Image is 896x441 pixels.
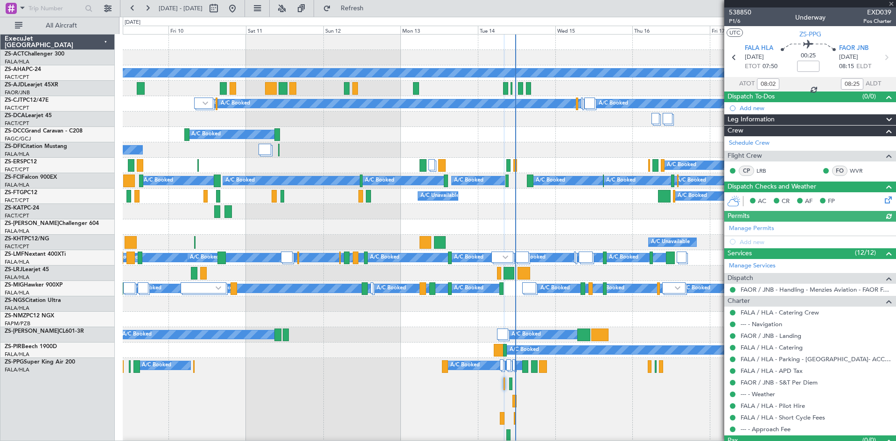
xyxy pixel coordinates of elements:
[5,175,21,180] span: ZS-FCI
[125,19,140,27] div: [DATE]
[555,26,633,34] div: Wed 15
[681,281,710,295] div: A/C Booked
[5,74,29,81] a: FACT/CPT
[595,281,624,295] div: A/C Booked
[728,182,816,192] span: Dispatch Checks and Weather
[745,44,773,53] span: FALA HLA
[5,175,57,180] a: ZS-FCIFalcon 900EX
[5,144,22,149] span: ZS-DFI
[728,296,750,307] span: Charter
[5,351,29,358] a: FALA/HLA
[609,251,638,265] div: A/C Booked
[5,252,66,257] a: ZS-LMFNextant 400XTi
[478,26,555,34] div: Tue 14
[216,286,221,290] img: arrow-gray.svg
[536,174,565,188] div: A/C Booked
[5,197,29,204] a: FACT/CPT
[5,144,67,149] a: ZS-DFICitation Mustang
[651,235,690,249] div: A/C Unavailable
[850,167,871,175] a: WVR
[763,62,777,71] span: 07:50
[677,174,706,188] div: A/C Booked
[856,62,871,71] span: ELDT
[728,273,753,284] span: Dispatch
[5,51,24,57] span: ZS-ACT
[5,366,29,373] a: FALA/HLA
[516,251,546,265] div: A/C Booked
[728,126,743,136] span: Crew
[866,79,881,89] span: ALDT
[365,174,394,188] div: A/C Booked
[741,332,801,340] a: FAOR / JNB - Landing
[5,359,24,365] span: ZS-PPG
[5,98,49,103] a: ZS-CJTPC12/47E
[5,228,29,235] a: FALA/HLA
[741,343,803,351] a: FALA / HLA - Catering
[5,135,31,142] a: FAGC/GCJ
[632,26,710,34] div: Thu 16
[5,313,26,319] span: ZS-NMZ
[805,197,812,206] span: AF
[377,281,406,295] div: A/C Booked
[5,252,24,257] span: ZS-LMF
[741,390,775,398] a: --- - Weather
[728,248,752,259] span: Services
[5,67,41,72] a: ZS-AHAPC-24
[862,91,876,101] span: (0/0)
[454,251,483,265] div: A/C Booked
[5,329,84,334] a: ZS-[PERSON_NAME]CL601-3R
[370,251,399,265] div: A/C Booked
[710,26,787,34] div: Fri 17
[333,5,372,12] span: Refresh
[24,22,98,29] span: All Aircraft
[5,344,57,350] a: ZS-PIRBeech 1900D
[863,17,891,25] span: Pos Charter
[5,329,59,334] span: ZS-[PERSON_NAME]
[221,97,250,111] div: A/C Booked
[503,255,508,259] img: arrow-gray.svg
[855,248,876,258] span: (12/12)
[801,51,816,61] span: 00:25
[5,151,29,158] a: FALA/HLA
[728,91,775,102] span: Dispatch To-Dos
[5,236,49,242] a: ZS-KHTPC12/NG
[450,358,480,372] div: A/C Booked
[729,17,751,25] span: P1/6
[5,190,24,196] span: ZS-FTG
[799,29,821,39] span: ZS-PPG
[756,167,777,175] a: LRB
[5,182,29,189] a: FALA/HLA
[5,313,54,319] a: ZS-NMZPC12 NGX
[839,62,854,71] span: 08:15
[109,251,139,265] div: A/C Booked
[678,189,707,203] div: A/C Booked
[246,26,323,34] div: Sat 11
[745,62,760,71] span: ETOT
[739,79,755,89] span: ATOT
[741,286,891,294] a: FAOR / JNB - Handling - Menzies Aviation - FAOR FAOR / JNB
[5,120,29,127] a: FACT/CPT
[5,82,58,88] a: ZS-AJDLearjet 45XR
[168,26,246,34] div: Fri 10
[741,320,782,328] a: --- - Navigation
[10,18,101,33] button: All Aircraft
[839,53,858,62] span: [DATE]
[5,344,21,350] span: ZS-PIR
[91,26,169,34] div: Thu 9
[5,58,29,65] a: FALA/HLA
[5,51,64,57] a: ZS-ACTChallenger 300
[5,205,39,211] a: ZS-KATPC-24
[5,128,25,134] span: ZS-DCC
[795,13,826,22] div: Underway
[454,174,483,188] div: A/C Booked
[5,298,61,303] a: ZS-NGSCitation Ultra
[729,261,776,271] a: Manage Services
[5,298,25,303] span: ZS-NGS
[741,378,818,386] a: FAOR / JNB - S&T Per Diem
[5,305,29,312] a: FALA/HLA
[741,413,825,421] a: FALA / HLA - Short Cycle Fees
[729,139,770,148] a: Schedule Crew
[739,166,754,176] div: CP
[5,159,37,165] a: ZS-ERSPC12
[5,359,75,365] a: ZS-PPGSuper King Air 200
